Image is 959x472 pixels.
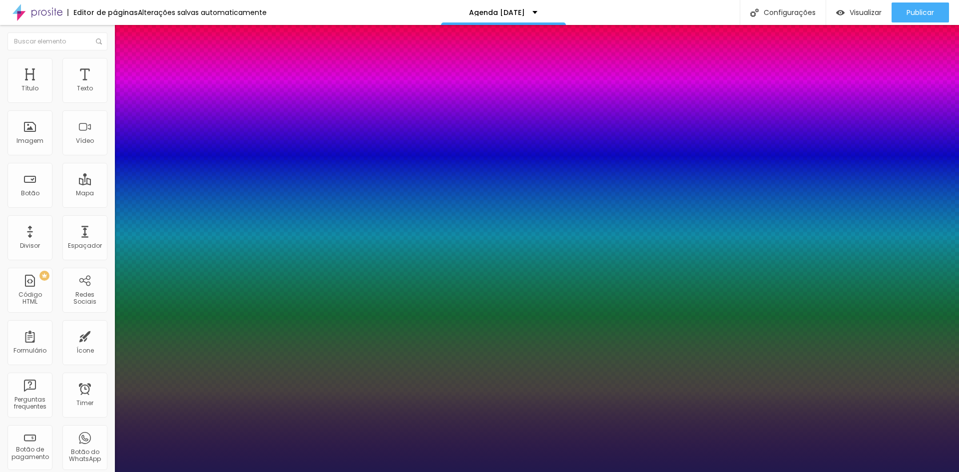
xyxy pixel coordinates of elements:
[76,190,94,197] div: Mapa
[469,9,525,16] p: Agenda [DATE]
[138,9,267,16] div: Alterações salvas automaticamente
[65,449,104,463] div: Botão do WhatsApp
[77,85,93,92] div: Texto
[16,137,43,144] div: Imagem
[76,400,93,407] div: Timer
[7,32,107,50] input: Buscar elemento
[65,291,104,306] div: Redes Sociais
[836,8,845,17] img: view-1.svg
[850,8,882,16] span: Visualizar
[96,38,102,44] img: Icone
[907,8,934,16] span: Publicar
[10,446,49,461] div: Botão de pagamento
[21,190,39,197] div: Botão
[76,347,94,354] div: Ícone
[68,242,102,249] div: Espaçador
[892,2,949,22] button: Publicar
[20,242,40,249] div: Divisor
[67,9,138,16] div: Editor de páginas
[826,2,892,22] button: Visualizar
[13,347,46,354] div: Formulário
[10,291,49,306] div: Código HTML
[10,396,49,411] div: Perguntas frequentes
[750,8,759,17] img: Icone
[76,137,94,144] div: Vídeo
[21,85,38,92] div: Título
